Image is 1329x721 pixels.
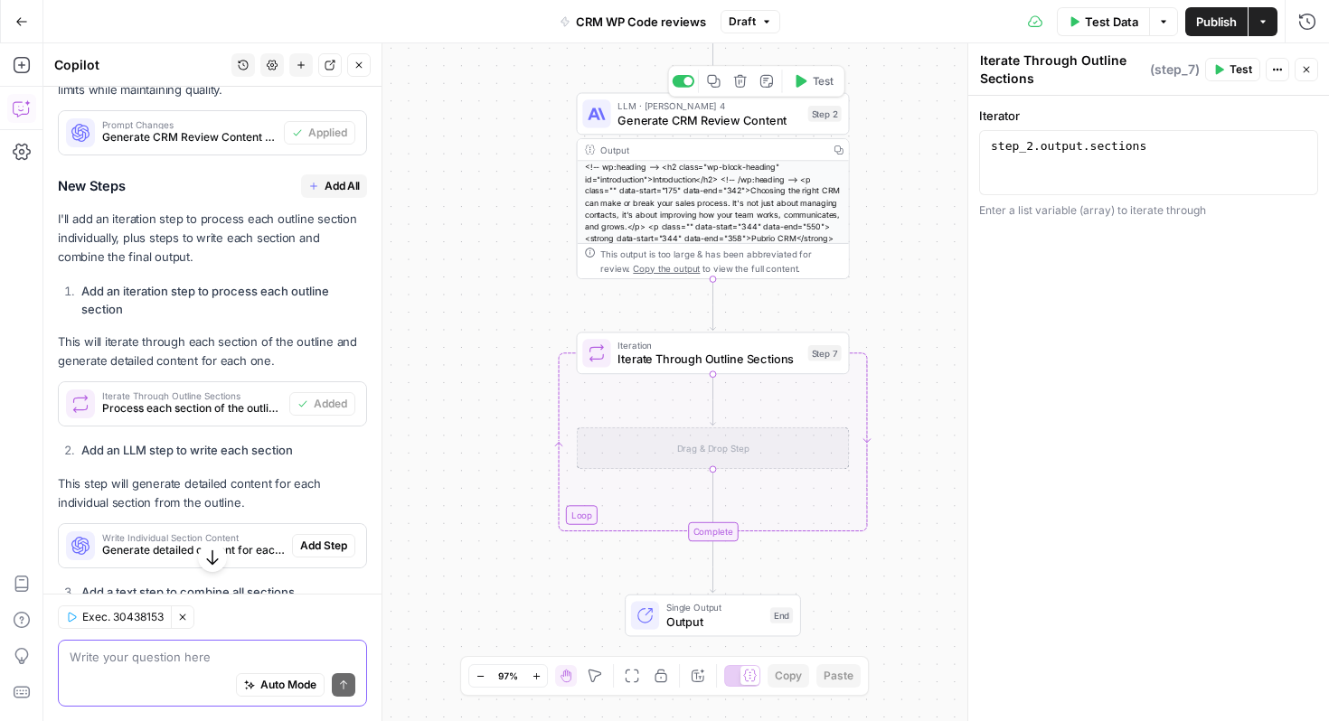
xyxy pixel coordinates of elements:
[980,51,1145,88] textarea: Iterate Through Outline Sections
[58,605,171,629] button: Exec. 30438153
[808,345,842,361] div: Step 7
[1057,7,1149,36] button: Test Data
[688,522,739,541] div: Complete
[301,174,367,198] button: Add All
[816,664,861,688] button: Paste
[600,143,822,157] div: Output
[666,601,763,615] span: Single Output
[102,533,285,542] span: Write Individual Section Content
[711,541,716,592] g: Edge from step_7-iteration-end to end
[58,474,367,512] p: This step will generate detailed content for each individual section from the outline.
[1230,61,1252,78] span: Test
[289,392,355,416] button: Added
[711,374,716,425] g: Edge from step_7 to step_7-iteration-ghost
[633,262,700,273] span: Copy the output
[102,129,277,145] span: Generate CRM Review Content (step_2)
[81,585,295,599] strong: Add a text step to combine all sections
[617,98,801,113] span: LLM · [PERSON_NAME] 4
[300,538,347,554] span: Add Step
[102,391,282,400] span: Iterate Through Outline Sections
[666,613,763,630] span: Output
[824,668,853,684] span: Paste
[617,351,801,368] span: Iterate Through Outline Sections
[314,396,347,412] span: Added
[260,677,316,693] span: Auto Mode
[498,669,518,683] span: 97%
[236,673,325,697] button: Auto Mode
[617,111,801,128] span: Generate CRM Review Content
[1196,13,1237,31] span: Publish
[617,338,801,352] span: Iteration
[1085,13,1138,31] span: Test Data
[308,125,347,141] span: Applied
[577,427,850,470] div: Drag & Drop Step
[721,10,780,33] button: Draft
[58,210,367,267] p: I'll add an iteration step to process each outline section individually, plus steps to write each...
[813,73,834,89] span: Test
[711,279,716,330] g: Edge from step_2 to step_7
[58,174,367,198] h3: New Steps
[775,668,802,684] span: Copy
[577,332,850,374] div: LoopIterationIterate Through Outline SectionsStep 7
[325,178,360,194] span: Add All
[1185,7,1248,36] button: Publish
[786,70,840,92] button: Test
[808,106,842,122] div: Step 2
[284,121,355,145] button: Applied
[292,534,355,557] button: Add Step
[102,120,277,129] span: Prompt Changes
[1205,58,1260,81] button: Test
[576,13,706,31] span: CRM WP Code reviews
[54,56,226,74] div: Copilot
[102,400,282,417] span: Process each section of the outline individually to generate detailed content
[102,542,285,558] span: Generate detailed content for each individual section of the CRM review
[81,284,329,316] strong: Add an iteration step to process each outline section
[979,202,1318,219] div: Enter a list variable (array) to iterate through
[979,107,1318,125] label: Iterator
[58,332,367,370] p: This will iterate through each section of the outline and generate detailed content for each one.
[770,607,793,623] div: End
[549,7,717,36] button: CRM WP Code reviews
[1150,61,1200,79] span: ( step_7 )
[600,247,842,275] div: This output is too large & has been abbreviated for review. to view the full content.
[577,92,850,278] div: LLM · [PERSON_NAME] 4Generate CRM Review ContentStep 2TestOutput<!-- wp:heading --> <h2 class="wp...
[577,595,850,637] div: Single OutputOutputEnd
[577,522,850,541] div: Complete
[82,609,164,625] span: Exec. 30438153
[729,14,756,30] span: Draft
[768,664,809,688] button: Copy
[81,443,293,457] strong: Add an LLM step to write each section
